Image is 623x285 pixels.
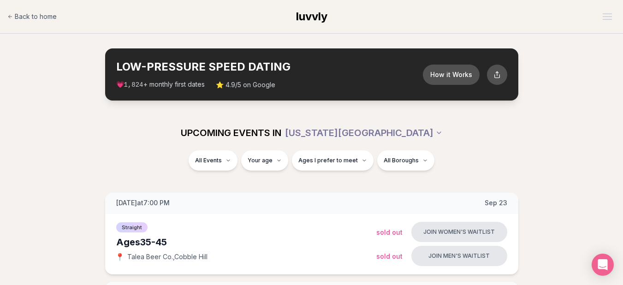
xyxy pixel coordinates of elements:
span: ⭐ 4.9/5 on Google [216,80,275,89]
button: Ages I prefer to meet [292,150,374,171]
button: How it Works [423,65,480,85]
button: Open menu [599,10,616,24]
span: 💗 + monthly first dates [116,80,205,89]
button: [US_STATE][GEOGRAPHIC_DATA] [285,123,443,143]
button: All Boroughs [377,150,434,171]
button: Join men's waitlist [411,246,507,266]
span: luvvly [296,10,327,23]
span: Sep 23 [485,198,507,208]
button: Join women's waitlist [411,222,507,242]
span: Back to home [15,12,57,21]
span: 1,824 [124,81,143,89]
span: Straight [116,222,148,232]
h2: LOW-PRESSURE SPEED DATING [116,59,423,74]
span: Your age [248,157,273,164]
span: All Boroughs [384,157,419,164]
button: Your age [241,150,288,171]
span: Sold Out [376,252,403,260]
span: Sold Out [376,228,403,236]
span: [DATE] at 7:00 PM [116,198,170,208]
span: 📍 [116,253,124,261]
a: Back to home [7,7,57,26]
span: All Events [195,157,222,164]
div: Ages 35-45 [116,236,376,249]
a: luvvly [296,9,327,24]
span: Ages I prefer to meet [298,157,358,164]
span: UPCOMING EVENTS IN [181,126,281,139]
span: Talea Beer Co. , Cobble Hill [127,252,208,261]
div: Open Intercom Messenger [592,254,614,276]
button: All Events [189,150,237,171]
